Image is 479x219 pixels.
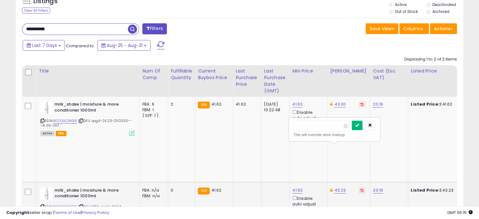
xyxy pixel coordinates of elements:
span: FBA [56,131,66,136]
div: Disable auto adjust min [292,109,322,127]
div: FBM: 1 [142,107,163,113]
div: Title [39,68,137,74]
div: This will override store markup [294,132,375,138]
strong: Copyright [6,210,29,216]
div: 2 [171,101,190,107]
button: Save View [366,23,398,34]
a: Terms of Use [54,210,81,216]
button: Last 7 Days [23,40,65,51]
span: 2025-09-8 06:15 GMT [447,210,473,216]
div: Clear All Filters [22,8,50,14]
span: Compared to: [66,43,95,49]
div: Current Buybox Price [198,68,230,81]
span: 41.62 [211,187,222,193]
button: Filters [142,23,167,34]
div: [DATE] 10:22:48 [264,101,285,113]
div: Last Purchase Date (GMT) [264,68,287,94]
b: Listed Price: [411,101,439,107]
a: 43.23 [334,187,346,193]
small: FBA [198,101,209,108]
div: Last Purchase Price [236,68,259,88]
div: 41.62 [236,101,256,107]
a: 20.19 [373,187,383,193]
label: Archived [432,9,449,14]
button: Aug-25 - Aug-31 [97,40,151,51]
div: Displaying 1 to 2 of 2 items [404,56,457,62]
div: [PERSON_NAME] [330,68,368,74]
label: Deactivated [432,2,456,7]
div: seller snap | | [6,210,109,216]
button: Columns [399,23,429,34]
label: Out of Stock [395,9,418,14]
a: 41.62 [292,101,303,107]
span: Columns [403,26,423,32]
div: Listed Price [411,68,465,74]
div: ( SFP: 1 ) [142,113,163,118]
i: This overrides the store level Dynamic Max Price for this listing [330,102,333,106]
span: All listings currently available for purchase on Amazon [40,131,55,136]
small: FBA [198,187,209,194]
a: Privacy Policy [82,210,109,216]
div: Disable auto adjust min [292,195,322,213]
i: Revert to store-level Dynamic Max Price [361,103,363,106]
div: Min Price [292,68,325,74]
span: Aug-25 - Aug-31 [107,42,143,49]
div: Cost (Exc. VAT) [373,68,405,81]
div: ASIN: [40,101,135,135]
a: B0DGXLDWB6 [53,118,77,124]
div: FBM: n/a [142,193,163,199]
b: milk_shake | moisture & more conditioner 1000ml [54,187,131,201]
span: Last 7 Days [32,42,57,49]
div: Num of Comp. [142,68,165,81]
label: Active [395,2,407,7]
b: milk_shake | moisture & more conditioner 1000ml [54,101,131,115]
span: | SKU: qogit-24.23-250320---41.39-VA7 [40,118,132,128]
div: Fulfillable Quantity [171,68,192,81]
img: 21EaClhtlIL._SL40_.jpg [40,101,53,114]
img: 21EaClhtlIL._SL40_.jpg [40,187,53,200]
b: Listed Price: [411,187,439,193]
a: 20.19 [373,101,383,107]
a: B0DGXLDWB6 [53,204,77,210]
span: 41.62 [211,101,222,107]
a: 43.00 [334,101,346,107]
div: £43.23 [411,187,463,193]
span: | SKU: FBM-qogit-23.24-25086---39.50-VA7 [40,204,123,214]
div: £41.62 [411,101,463,107]
div: FBA: 6 [142,101,163,107]
div: FBA: n/a [142,187,163,193]
button: Actions [430,23,457,34]
div: 0 [171,187,190,193]
a: 41.62 [292,187,303,193]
